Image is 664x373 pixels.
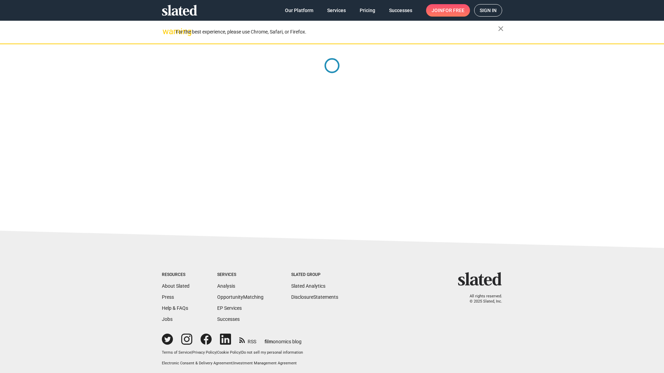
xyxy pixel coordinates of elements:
[432,4,464,17] span: Join
[462,294,502,304] p: All rights reserved. © 2025 Slated, Inc.
[191,350,192,355] span: |
[176,27,498,37] div: For the best experience, please use Chrome, Safari, or Firefox.
[480,4,497,16] span: Sign in
[239,334,256,345] a: RSS
[217,316,240,322] a: Successes
[216,350,217,355] span: |
[443,4,464,17] span: for free
[162,272,190,278] div: Resources
[217,305,242,311] a: EP Services
[322,4,351,17] a: Services
[474,4,502,17] a: Sign in
[291,272,338,278] div: Slated Group
[265,333,302,345] a: filmonomics blog
[241,350,303,355] button: Do not sell my personal information
[217,283,235,289] a: Analysis
[232,361,233,365] span: |
[384,4,418,17] a: Successes
[497,25,505,33] mat-icon: close
[240,350,241,355] span: |
[354,4,381,17] a: Pricing
[233,361,297,365] a: Investment Management Agreement
[291,283,325,289] a: Slated Analytics
[426,4,470,17] a: Joinfor free
[285,4,313,17] span: Our Platform
[162,350,191,355] a: Terms of Service
[389,4,412,17] span: Successes
[217,272,264,278] div: Services
[162,283,190,289] a: About Slated
[265,339,273,344] span: film
[217,294,264,300] a: OpportunityMatching
[162,305,188,311] a: Help & FAQs
[192,350,216,355] a: Privacy Policy
[162,361,232,365] a: Electronic Consent & Delivery Agreement
[291,294,338,300] a: DisclosureStatements
[163,27,171,36] mat-icon: warning
[217,350,240,355] a: Cookie Policy
[327,4,346,17] span: Services
[162,294,174,300] a: Press
[162,316,173,322] a: Jobs
[279,4,319,17] a: Our Platform
[360,4,375,17] span: Pricing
